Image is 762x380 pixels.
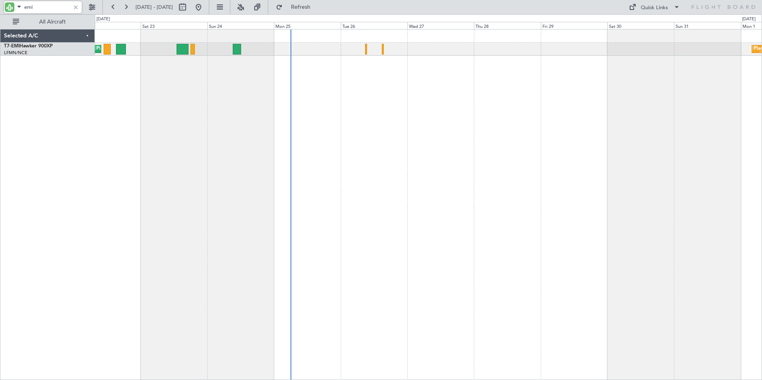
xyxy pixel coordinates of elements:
div: Sat 30 [607,22,674,29]
div: Thu 28 [474,22,540,29]
div: [DATE] [96,16,110,23]
button: All Aircraft [9,16,86,28]
button: Refresh [272,1,320,14]
div: Sat 23 [141,22,207,29]
span: [DATE] - [DATE] [136,4,173,11]
div: Sun 31 [674,22,740,29]
div: Quick Links [641,4,668,12]
div: Sun 24 [207,22,274,29]
button: Quick Links [625,1,684,14]
div: Planned Maint Chester [96,43,142,55]
div: Fri 29 [541,22,607,29]
input: A/C (Reg. or Type) [24,1,70,13]
div: Mon 25 [274,22,340,29]
a: T7-EMIHawker 900XP [4,44,53,49]
div: Tue 26 [341,22,407,29]
div: Fri 22 [74,22,140,29]
span: T7-EMI [4,44,20,49]
span: All Aircraft [21,19,84,25]
span: Refresh [284,4,318,10]
div: Wed 27 [407,22,474,29]
div: [DATE] [742,16,756,23]
a: LFMN/NCE [4,50,27,56]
